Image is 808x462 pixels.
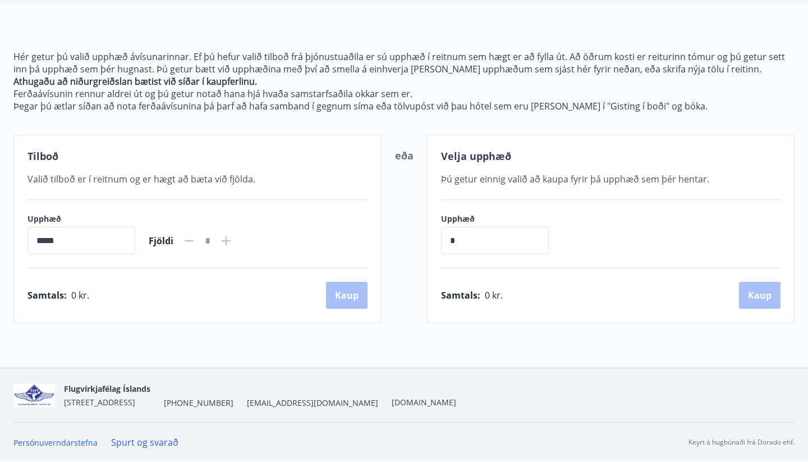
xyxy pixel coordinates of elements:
span: [PHONE_NUMBER] [164,397,233,409]
p: Þegar þú ætlar síðan að nota ferðaávísunina þá þarf að hafa samband í gegnum síma eða tölvupóst v... [13,100,795,112]
span: 0 kr. [71,289,89,301]
label: Upphæð [441,213,560,225]
strong: Athugaðu að niðurgreiðslan bætist við síðar í kaupferlinu. [13,75,257,88]
a: Persónuverndarstefna [13,437,98,448]
span: Valið tilboð er í reitnum og er hægt að bæta við fjölda. [27,173,255,185]
p: Hér getur þú valið upphæð ávísunarinnar. Ef þú hefur valið tilboð frá þjónustuaðila er sú upphæð ... [13,51,795,75]
img: jfCJGIgpp2qFOvTFfsN21Zau9QV3gluJVgNw7rvD.png [13,383,55,408]
span: [EMAIL_ADDRESS][DOMAIN_NAME] [247,397,378,409]
a: [DOMAIN_NAME] [392,397,456,408]
label: Upphæð [27,213,135,225]
span: Tilboð [27,149,58,163]
a: Spurt og svarað [111,436,178,449]
span: Samtals : [27,289,67,301]
p: Ferðaávísunin rennur aldrei út og þú getur notað hana hjá hvaða samstarfsaðila okkar sem er. [13,88,795,100]
span: 0 kr. [485,289,503,301]
span: Flugvirkjafélag Íslands [64,383,150,394]
span: eða [395,149,414,162]
p: Keyrt á hugbúnaði frá Dorado ehf. [688,437,795,447]
span: Samtals : [441,289,480,301]
span: Þú getur einnig valið að kaupa fyrir þá upphæð sem þér hentar. [441,173,709,185]
span: Velja upphæð [441,149,511,163]
span: [STREET_ADDRESS] [64,397,135,408]
span: Fjöldi [149,235,173,247]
